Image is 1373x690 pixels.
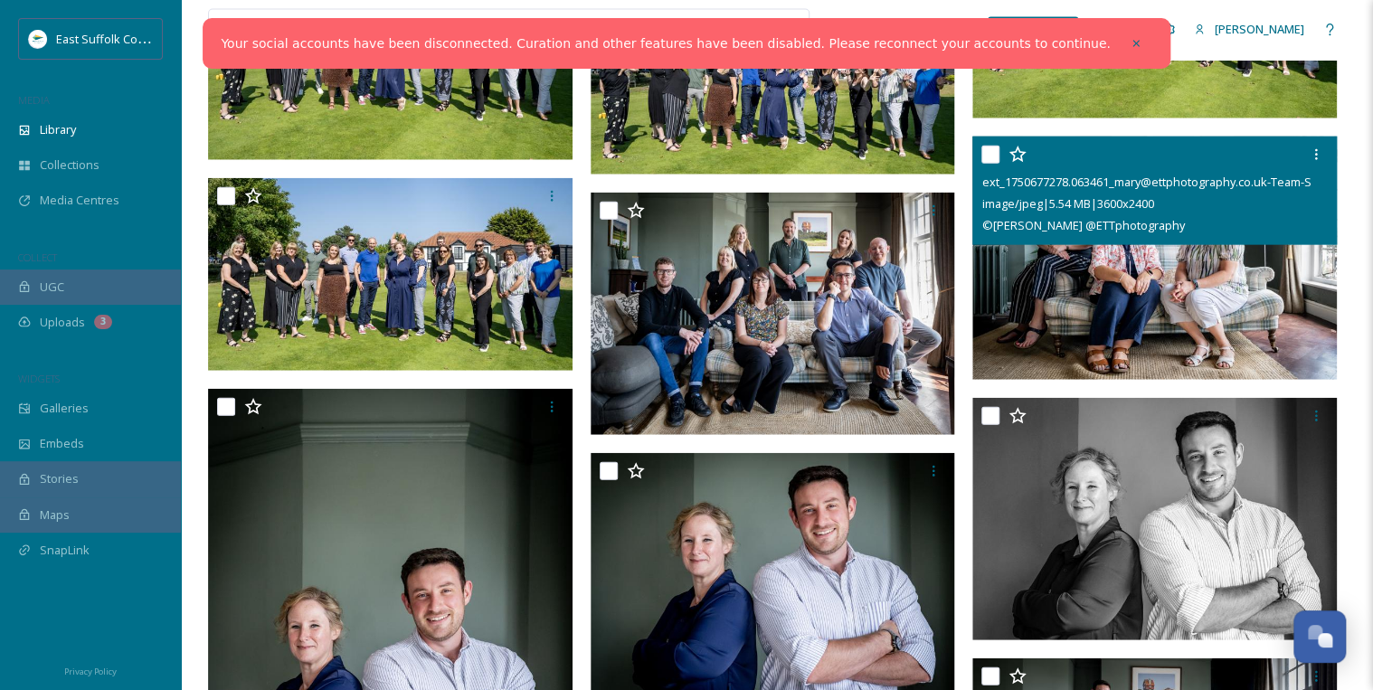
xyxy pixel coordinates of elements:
img: ext_1750677252.965827_mary@ettphotography.co.uk-Team-Shots-HIGH-RES-10.jpg [972,398,1337,641]
a: What's New [988,17,1078,43]
span: UGC [40,279,64,296]
a: View all files [694,12,800,47]
img: ext_1750677278.063461_mary@ettphotography.co.uk-Team-Shots-HIGH-RES-12.jpg [972,137,1337,380]
img: ext_1750677286.15966_mary@ettphotography.co.uk-Team-Shots-HIGH-RES-13.jpg [591,193,955,436]
span: Library [40,121,76,138]
span: [PERSON_NAME] [1215,21,1304,37]
span: Stories [40,470,79,487]
span: Media Centres [40,192,119,209]
span: Privacy Policy [64,666,117,677]
span: Collections [40,156,99,174]
div: 3 [94,315,112,329]
input: Search your library [251,10,629,50]
span: Uploads [40,314,85,331]
a: Privacy Policy [64,659,117,681]
span: SnapLink [40,542,90,559]
a: [PERSON_NAME] [1185,12,1313,47]
span: MEDIA [18,93,50,107]
img: ESC%20Logo.png [29,30,47,48]
span: image/jpeg | 5.54 MB | 3600 x 2400 [981,195,1153,212]
span: Embeds [40,435,84,452]
span: WIDGETS [18,372,60,385]
button: Open Chat [1293,610,1346,663]
img: ext_1750677291.19633_mary@ettphotography.co.uk-Team-Shots-HIGH-RES-15.jpg [208,178,573,371]
span: Maps [40,506,70,524]
span: East Suffolk Council [56,30,163,47]
span: © [PERSON_NAME] @ETTphotography [981,217,1184,233]
a: Your social accounts have been disconnected. Curation and other features have been disabled. Plea... [221,34,1110,53]
span: Galleries [40,400,89,417]
span: COLLECT [18,250,57,264]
